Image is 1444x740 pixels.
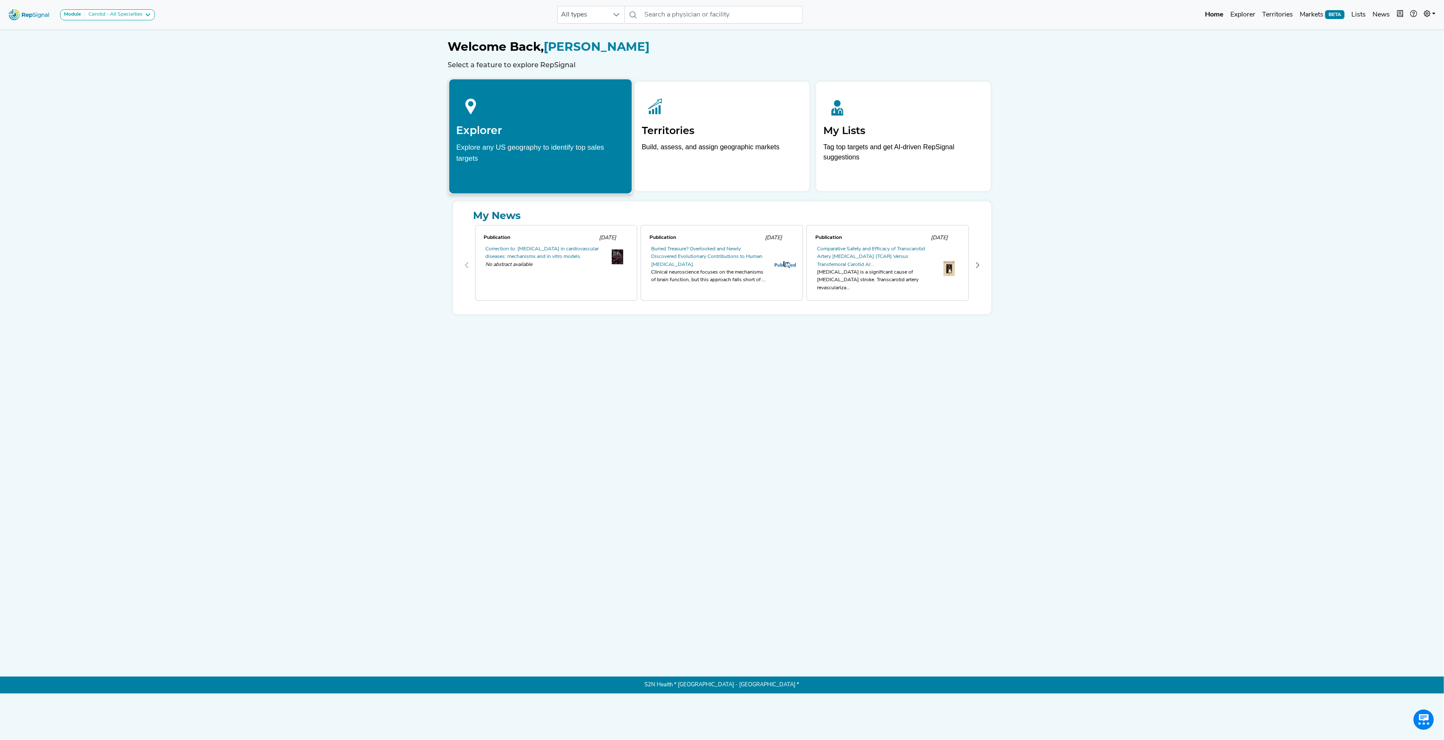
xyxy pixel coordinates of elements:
div: Carotid - All Specialties [85,11,143,18]
button: Intel Book [1393,6,1407,23]
button: ModuleCarotid - All Specialties [60,9,155,20]
div: 2 [805,223,971,307]
h6: Select a feature to explore RepSignal [448,61,996,69]
strong: Module [64,12,81,17]
span: [DATE] [931,235,948,241]
img: th [612,249,623,265]
span: [DATE] [765,235,782,241]
a: My News [460,208,985,223]
span: BETA [1325,10,1345,19]
p: S2N Health * [GEOGRAPHIC_DATA] - [GEOGRAPHIC_DATA] * [448,677,996,693]
a: News [1369,6,1393,23]
a: TerritoriesBuild, assess, and assign geographic markets [635,82,809,191]
button: Next Page [971,258,985,272]
h2: My Lists [823,125,984,137]
h1: [PERSON_NAME] [448,40,996,54]
p: Build, assess, and assign geographic markets [642,142,802,167]
a: Explorer [1227,6,1259,23]
a: Buried Treasure? Overlooked and Newly Discovered Evolutionary Contributions to Human [MEDICAL_DATA]. [651,247,762,267]
div: Clinical neuroscience focuses on the mechanisms of brain function, but this approach falls short ... [651,269,767,284]
a: My ListsTag top targets and get AI-driven RepSignal suggestions [816,82,991,191]
span: Publication [815,235,842,240]
a: ExplorerExplore any US geography to identify top sales targets [448,79,632,194]
input: Search a physician or facility [641,6,803,24]
a: Correction to: [MEDICAL_DATA] in cardiovascular diseases: mechanisms and in vitro models. [486,247,599,259]
div: 1 [639,223,805,307]
a: Comparative Safety and Efficacy of Transcarotid Artery [MEDICAL_DATA] (TCAR) Versus Transfemoral ... [817,247,925,267]
h2: Territories [642,125,802,137]
span: [DATE] [599,235,616,241]
div: [MEDICAL_DATA] is a significant cause of [MEDICAL_DATA] stroke. Transcarotid artery revasculariza... [817,269,933,292]
a: Home [1202,6,1227,23]
h2: Explorer [456,124,624,137]
a: MarketsBETA [1296,6,1348,23]
img: pubmed_logo.fab3c44c.png [775,261,796,269]
span: No abstract available [486,261,602,269]
div: 3 [971,223,1136,307]
a: Territories [1259,6,1296,23]
span: Publication [649,235,676,240]
p: Tag top targets and get AI-driven RepSignal suggestions [823,142,984,167]
a: Lists [1348,6,1369,23]
div: Explore any US geography to identify top sales targets [456,142,624,163]
img: th [943,261,955,276]
div: 0 [473,223,639,307]
span: Publication [484,235,511,240]
span: All types [558,6,608,23]
span: Welcome Back, [448,39,544,54]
